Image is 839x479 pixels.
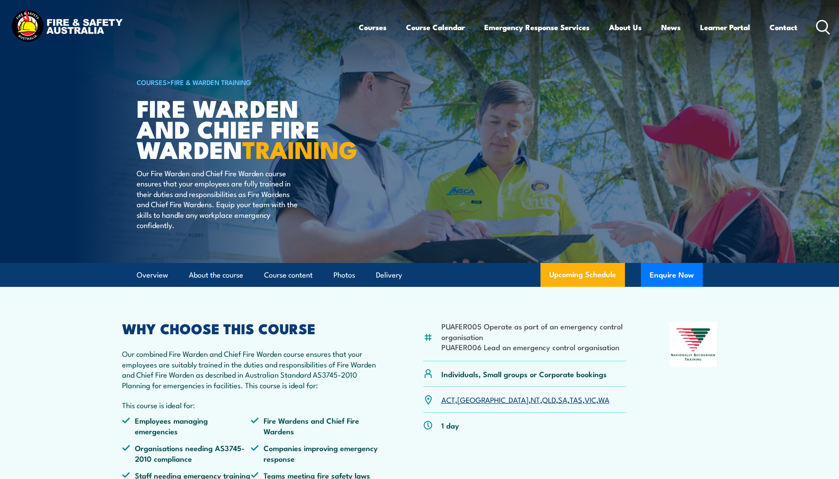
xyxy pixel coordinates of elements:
a: About the course [189,263,243,287]
p: 1 day [441,420,459,430]
a: TAS [570,394,582,405]
li: PUAFER006 Lead an emergency control organisation [441,342,627,352]
button: Enquire Now [641,263,703,287]
a: About Us [609,15,642,39]
a: Learner Portal [700,15,750,39]
a: Fire & Warden Training [171,77,251,87]
li: PUAFER005 Operate as part of an emergency control organisation [441,321,627,342]
a: Overview [137,263,168,287]
a: SA [558,394,567,405]
a: Courses [359,15,387,39]
li: Employees managing emergencies [122,415,251,436]
p: Our combined Fire Warden and Chief Fire Warden course ensures that your employees are suitably tr... [122,348,380,390]
p: Our Fire Warden and Chief Fire Warden course ensures that your employees are fully trained in the... [137,168,298,230]
h6: > [137,77,355,87]
a: WA [598,394,609,405]
a: COURSES [137,77,167,87]
a: VIC [585,394,596,405]
a: QLD [542,394,556,405]
strong: TRAINING [242,130,357,167]
h2: WHY CHOOSE THIS COURSE [122,322,380,334]
p: Individuals, Small groups or Corporate bookings [441,369,607,379]
a: NT [531,394,540,405]
p: This course is ideal for: [122,400,380,410]
a: Delivery [376,263,402,287]
a: Emergency Response Services [484,15,590,39]
a: Course Calendar [406,15,465,39]
li: Fire Wardens and Chief Fire Wardens [251,415,380,436]
li: Organisations needing AS3745-2010 compliance [122,443,251,464]
a: ACT [441,394,455,405]
a: Course content [264,263,313,287]
a: Contact [770,15,797,39]
h1: Fire Warden and Chief Fire Warden [137,97,355,159]
a: [GEOGRAPHIC_DATA] [457,394,529,405]
a: News [661,15,681,39]
p: , , , , , , , [441,394,609,405]
img: Nationally Recognised Training logo. [670,322,717,367]
li: Companies improving emergency response [251,443,380,464]
a: Upcoming Schedule [540,263,625,287]
a: Photos [333,263,355,287]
